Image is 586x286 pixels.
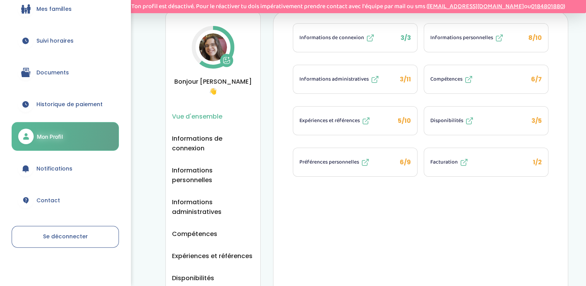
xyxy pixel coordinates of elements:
button: Préférences personnelles 6/9 [293,148,417,176]
li: 3/11 [293,65,418,94]
li: 3/5 [424,106,548,135]
button: Informations personnelles 8/10 [424,24,548,52]
p: Ton profil est désactivé. Pour le réactiver tu dois impérativement prendre contact avec l'équipe ... [131,2,565,11]
span: Informations de connexion [299,34,364,42]
button: Vue d'ensemble [172,112,222,121]
button: Informations personnelles [172,165,254,185]
span: 3/5 [531,116,542,125]
span: Préférences personnelles [299,158,359,166]
li: 8/10 [424,23,548,52]
span: Compétences [430,75,462,83]
button: Compétences [172,229,217,239]
span: Mes familles [36,5,72,13]
li: 3/3 [293,23,418,52]
li: 5/10 [293,106,418,135]
a: [EMAIL_ADDRESS][DOMAIN_NAME] [428,2,524,11]
button: Disponibilités [172,273,214,283]
span: 1/2 [533,158,542,167]
span: Informations personnelles [430,34,493,42]
span: Bonjour [PERSON_NAME] 👋 [172,77,254,96]
a: Documents [12,59,119,86]
button: Informations administratives [172,197,254,217]
button: Informations administratives 3/11 [293,65,417,93]
span: 8/10 [528,33,542,42]
img: Avatar [199,33,227,61]
button: Disponibilités 3/5 [424,107,548,135]
span: Disponibilités [430,117,463,125]
span: Facturation [430,158,458,166]
a: Suivi horaires [12,27,119,55]
span: Mon Profil [37,133,63,141]
a: Mon Profil [12,122,119,151]
span: 3/3 [400,33,411,42]
span: Expériences et références [299,117,360,125]
span: Informations administratives [299,75,369,83]
span: Documents [36,69,69,77]
button: Expériences et références 5/10 [293,107,417,135]
button: Compétences 6/7 [424,65,548,93]
a: Contact [12,186,119,214]
button: Expériences et références [172,251,253,261]
a: Historique de paiement [12,90,119,118]
li: 6/7 [424,65,548,94]
a: Notifications [12,155,119,183]
span: Historique de paiement [36,100,103,109]
li: 6/9 [293,148,418,177]
a: 0184801880 [531,2,564,11]
span: 6/9 [400,158,411,167]
button: Informations de connexion 3/3 [293,24,417,52]
span: 5/10 [398,116,411,125]
span: Suivi horaires [36,37,74,45]
button: Informations de connexion [172,134,254,153]
li: 1/2 [424,148,548,177]
span: Notifications [36,165,72,173]
span: Contact [36,196,60,205]
span: 6/7 [531,75,542,84]
span: Se déconnecter [43,233,88,240]
a: Se déconnecter [12,226,119,248]
button: Facturation 1/2 [424,148,548,176]
span: 3/11 [400,75,411,84]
